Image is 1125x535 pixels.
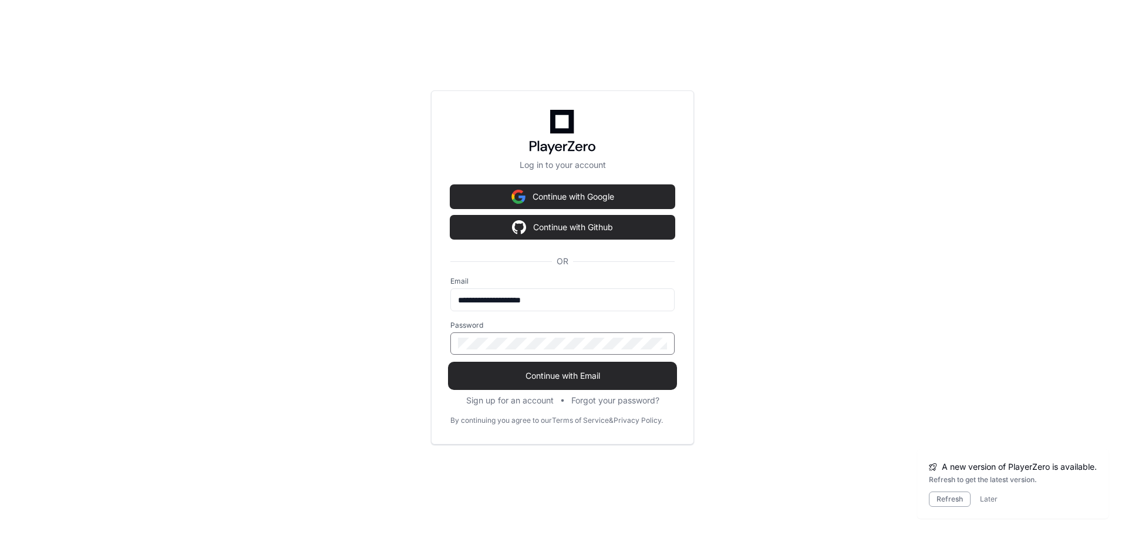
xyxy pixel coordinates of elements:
img: Sign in with google [511,185,526,208]
label: Password [450,321,675,330]
button: Later [980,494,998,504]
button: Continue with Google [450,185,675,208]
button: Sign up for an account [466,395,554,406]
p: Log in to your account [450,159,675,171]
button: Forgot your password? [571,395,659,406]
div: Refresh to get the latest version. [929,475,1097,484]
img: Sign in with google [512,216,526,239]
a: Terms of Service [552,416,609,425]
span: OR [552,255,573,267]
button: Refresh [929,492,971,507]
label: Email [450,277,675,286]
div: By continuing you agree to our [450,416,552,425]
button: Continue with Email [450,364,675,388]
a: Privacy Policy. [614,416,663,425]
button: Continue with Github [450,216,675,239]
span: Continue with Email [450,370,675,382]
span: A new version of PlayerZero is available. [942,461,1097,473]
div: & [609,416,614,425]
